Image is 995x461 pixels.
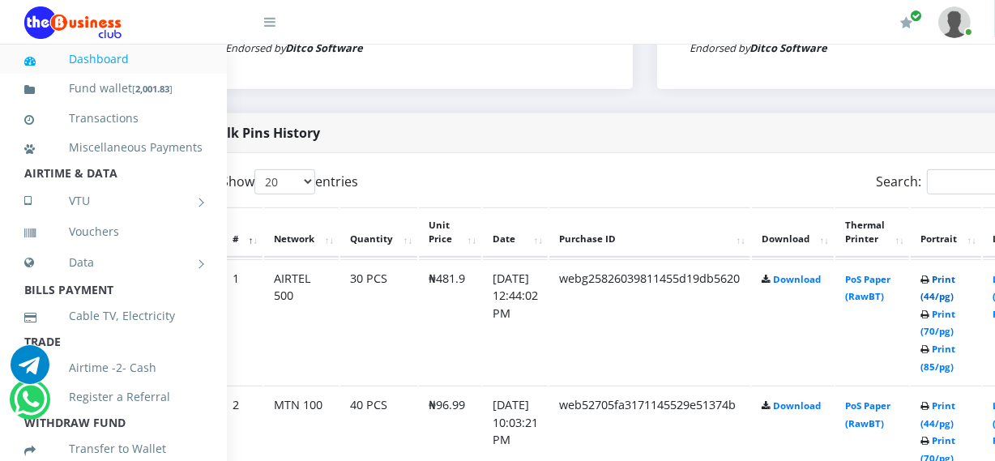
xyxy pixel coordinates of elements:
[132,83,173,95] small: [ ]
[254,169,315,194] select: Showentries
[773,399,821,412] a: Download
[483,207,548,258] th: Date: activate to sort column ascending
[264,207,339,258] th: Network: activate to sort column ascending
[773,273,821,285] a: Download
[209,124,320,142] strong: Bulk Pins History
[225,41,363,55] small: Endorsed by
[24,129,203,166] a: Miscellaneous Payments
[920,343,955,373] a: Print (85/pg)
[920,273,955,303] a: Print (44/pg)
[749,41,827,55] strong: Ditco Software
[483,259,548,385] td: [DATE] 12:44:02 PM
[690,41,827,55] small: Endorsed by
[910,10,922,22] span: Renew/Upgrade Subscription
[223,259,263,385] td: 1
[14,392,47,419] a: Chat for support
[24,213,203,250] a: Vouchers
[24,378,203,416] a: Register a Referral
[264,259,339,385] td: AIRTEL 500
[135,83,169,95] b: 2,001.83
[11,357,49,384] a: Chat for support
[24,349,203,386] a: Airtime -2- Cash
[920,308,955,338] a: Print (70/pg)
[920,399,955,429] a: Print (44/pg)
[549,259,750,385] td: webg25826039811455d19db5620
[938,6,971,38] img: User
[24,6,122,39] img: Logo
[419,259,481,385] td: ₦481.9
[845,399,890,429] a: PoS Paper (RawBT)
[549,207,750,258] th: Purchase ID: activate to sort column ascending
[752,207,834,258] th: Download: activate to sort column ascending
[24,70,203,108] a: Fund wallet[2,001.83]
[24,100,203,137] a: Transactions
[835,207,909,258] th: Thermal Printer: activate to sort column ascending
[24,41,203,78] a: Dashboard
[24,242,203,283] a: Data
[340,207,417,258] th: Quantity: activate to sort column ascending
[285,41,363,55] strong: Ditco Software
[223,207,263,258] th: #: activate to sort column descending
[340,259,417,385] td: 30 PCS
[900,16,912,29] i: Renew/Upgrade Subscription
[24,181,203,221] a: VTU
[221,169,358,194] label: Show entries
[24,297,203,335] a: Cable TV, Electricity
[419,207,481,258] th: Unit Price: activate to sort column ascending
[911,207,981,258] th: Portrait: activate to sort column ascending
[845,273,890,303] a: PoS Paper (RawBT)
